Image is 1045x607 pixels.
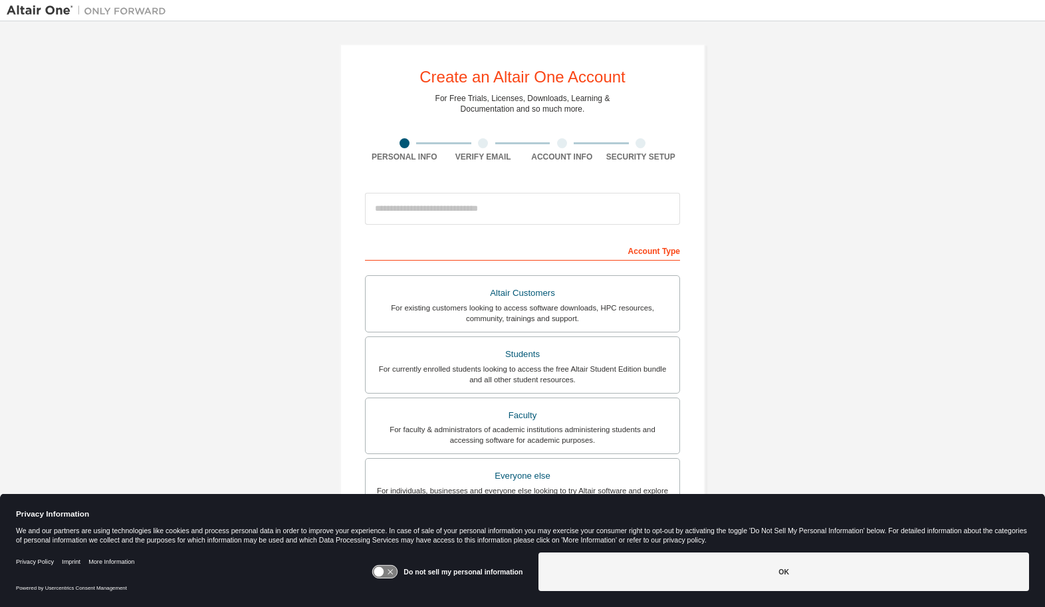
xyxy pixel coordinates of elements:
[522,152,602,162] div: Account Info
[365,152,444,162] div: Personal Info
[374,284,671,303] div: Altair Customers
[419,69,626,85] div: Create an Altair One Account
[444,152,523,162] div: Verify Email
[374,406,671,425] div: Faculty
[374,467,671,485] div: Everyone else
[374,303,671,324] div: For existing customers looking to access software downloads, HPC resources, community, trainings ...
[374,364,671,385] div: For currently enrolled students looking to access the free Altair Student Edition bundle and all ...
[435,93,610,114] div: For Free Trials, Licenses, Downloads, Learning & Documentation and so much more.
[374,485,671,507] div: For individuals, businesses and everyone else looking to try Altair software and explore our prod...
[374,424,671,445] div: For faculty & administrators of academic institutions administering students and accessing softwa...
[365,239,680,261] div: Account Type
[374,345,671,364] div: Students
[7,4,173,17] img: Altair One
[602,152,681,162] div: Security Setup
